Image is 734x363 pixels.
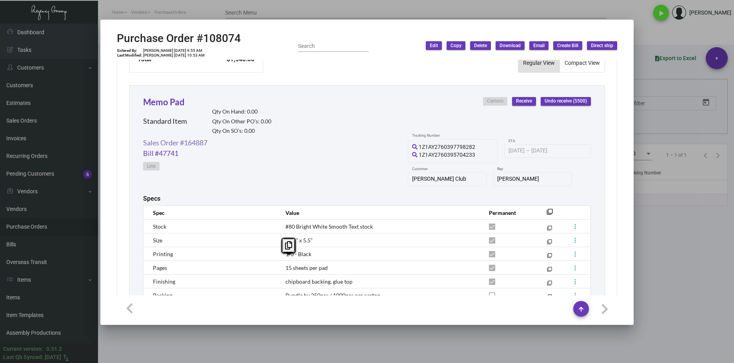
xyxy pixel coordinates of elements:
button: Regular View [518,53,560,72]
span: Undo receive (5500) [545,98,587,104]
button: Compact View [560,53,605,72]
button: Create Bill [553,41,582,50]
td: $1,540.00 [208,55,255,64]
h2: Standard Item [143,117,187,126]
span: 4.25” x 5.5” [285,237,312,244]
h2: Qty On SO’s: 0.00 [212,128,271,134]
button: Email [529,41,549,50]
a: Memo Pad [143,97,185,107]
button: Cartons [483,97,507,106]
i: Copy [285,241,292,249]
span: Create Bill [557,42,578,49]
td: Entered By: [117,48,143,53]
span: Receive [516,98,532,104]
h2: Purchase Order #108074 [117,32,241,45]
span: Stock [153,223,166,230]
mat-icon: filter_none [547,241,552,246]
h2: Qty On Other PO’s: 0.00 [212,118,271,125]
button: Receive [512,97,536,106]
button: Copy [447,41,465,50]
span: Finishing [153,278,175,285]
th: Permanent [481,206,535,220]
span: 15 sheets per pad [285,264,328,271]
span: chipboard backing, glue top [285,278,352,285]
span: Cartons [487,98,503,104]
td: Total [137,55,208,64]
mat-icon: filter_none [547,211,553,217]
a: Bill #47741 [143,148,178,159]
span: 1Z1AY2760397798282 [419,144,475,150]
span: 1Z1AY2760395704233 [419,152,475,158]
mat-icon: filter_none [547,282,552,287]
span: Copy [451,42,461,49]
td: Last Modified: [117,53,143,58]
div: Current version: [3,345,43,353]
span: Size [153,237,162,244]
span: Printing [153,251,173,257]
span: Bundle by 250pcs / 1000pcs per carton [285,292,380,299]
span: Packing [153,292,172,299]
mat-icon: filter_none [547,255,552,260]
h2: Qty On Hand: 0.00 [212,108,271,115]
span: Pages [153,264,167,271]
span: Link [147,163,156,170]
th: Value [278,206,481,220]
button: Edit [426,41,442,50]
td: [PERSON_NAME] [DATE] 9:55 AM [143,48,205,53]
button: Delete [470,41,491,50]
button: Undo receive (5500) [541,97,591,106]
input: Start date [509,148,525,154]
div: Last Qb Synced: [DATE] [3,353,61,361]
span: Direct ship [591,42,613,49]
mat-icon: filter_none [547,268,552,273]
span: Delete [474,42,487,49]
a: Sales Order #164887 [143,137,207,148]
div: 0.51.2 [46,345,62,353]
span: #80 Bright White Smooth Text stock [285,223,373,230]
mat-icon: filter_none [547,227,552,232]
input: End date [531,148,569,154]
span: Email [533,42,545,49]
button: Link [143,162,160,170]
button: Download [496,41,525,50]
button: Direct ship [587,41,617,50]
th: Spec [144,206,278,220]
span: Edit [430,42,438,49]
h2: Specs [143,195,160,202]
span: Download [500,42,521,49]
span: – [526,148,530,154]
td: [PERSON_NAME] [DATE] 10:53 AM [143,53,205,58]
span: 1/0 - Black [285,251,311,257]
